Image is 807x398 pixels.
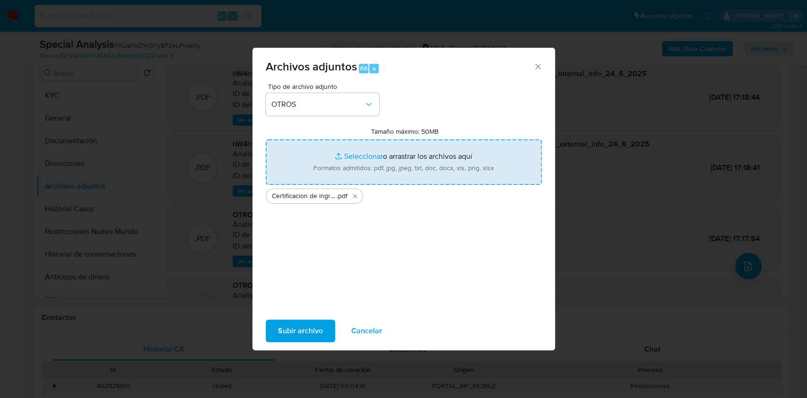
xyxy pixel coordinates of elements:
[266,58,357,75] span: Archivos adjuntos
[337,191,347,201] span: .pdf
[339,320,394,342] button: Cancelar
[266,93,379,116] button: OTROS
[373,64,376,73] span: a
[278,320,323,341] span: Subir archivo
[360,64,367,73] span: Alt
[266,320,335,342] button: Subir archivo
[266,185,542,204] ul: Archivos seleccionados
[271,100,364,109] span: OTROS
[272,191,337,201] span: Certificacion de ingresos a [DATE]
[349,190,361,202] button: Eliminar Certificacion de ingresos a junio 2025.pdf
[268,83,382,90] span: Tipo de archivo adjunto
[533,62,542,70] button: Cerrar
[351,320,382,341] span: Cancelar
[371,127,439,136] label: Tamaño máximo: 50MB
